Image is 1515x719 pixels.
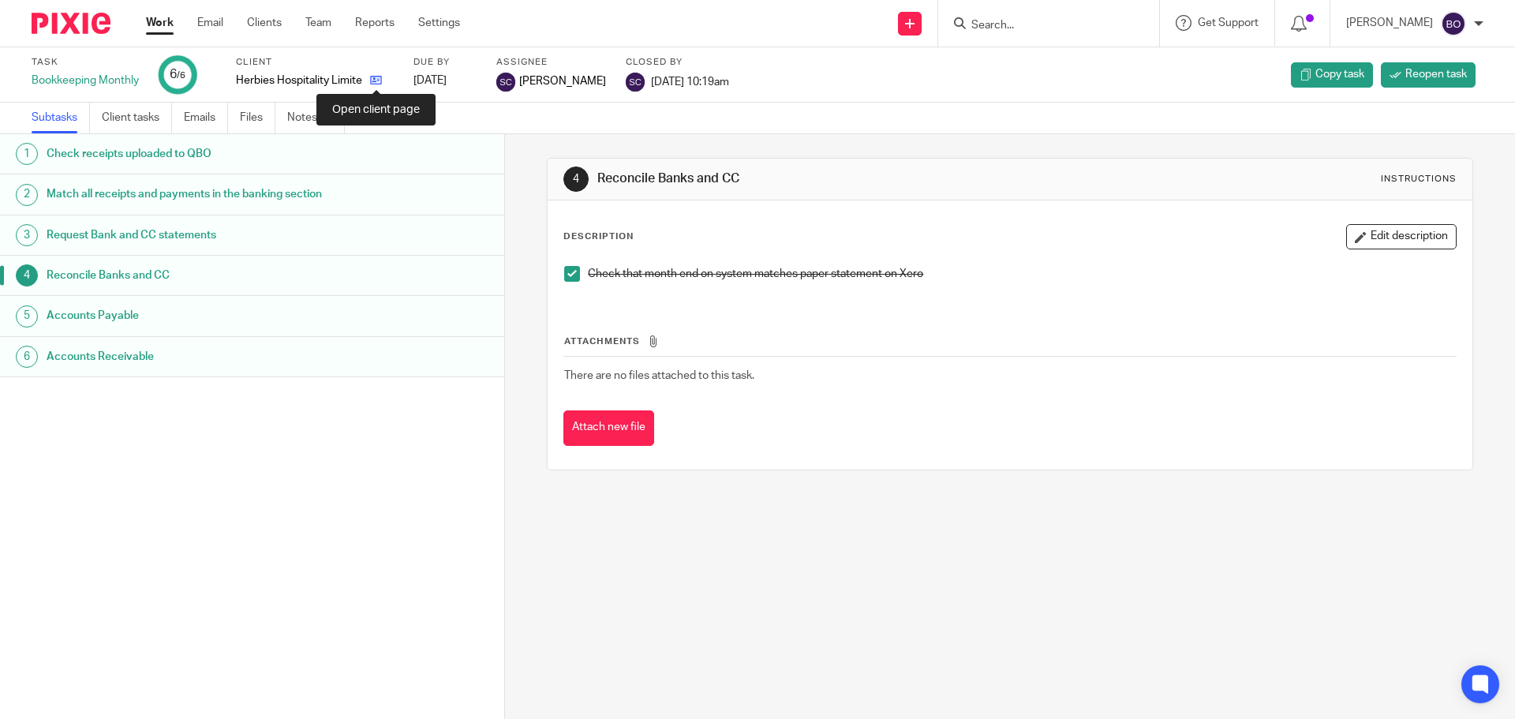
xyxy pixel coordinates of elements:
[496,73,515,92] img: svg%3E
[418,15,460,31] a: Settings
[564,337,640,346] span: Attachments
[355,15,395,31] a: Reports
[626,73,645,92] img: svg%3E
[47,223,342,247] h1: Request Bank and CC statements
[16,224,38,246] div: 3
[16,143,38,165] div: 1
[563,167,589,192] div: 4
[413,56,477,69] label: Due by
[1315,66,1364,82] span: Copy task
[287,103,345,133] a: Notes (0)
[1381,62,1476,88] a: Reopen task
[146,15,174,31] a: Work
[16,264,38,286] div: 4
[170,66,185,84] div: 6
[1441,11,1466,36] img: svg%3E
[197,15,223,31] a: Email
[563,230,634,243] p: Description
[1346,224,1457,249] button: Edit description
[240,103,275,133] a: Files
[1291,62,1373,88] a: Copy task
[496,56,606,69] label: Assignee
[47,142,342,166] h1: Check receipts uploaded to QBO
[1346,15,1433,31] p: [PERSON_NAME]
[16,184,38,206] div: 2
[357,103,417,133] a: Audit logs
[519,73,606,89] span: [PERSON_NAME]
[1198,17,1259,28] span: Get Support
[47,345,342,369] h1: Accounts Receivable
[588,266,1455,282] p: Check that month end on system matches paper statement on Xero
[970,19,1112,33] input: Search
[305,15,331,31] a: Team
[413,73,477,88] div: [DATE]
[184,103,228,133] a: Emails
[32,73,139,88] div: Bookkeeping Monthly
[1405,66,1467,82] span: Reopen task
[47,304,342,328] h1: Accounts Payable
[16,346,38,368] div: 6
[626,56,729,69] label: Closed by
[102,103,172,133] a: Client tasks
[247,15,282,31] a: Clients
[32,56,139,69] label: Task
[564,370,754,381] span: There are no files attached to this task.
[651,76,729,87] span: [DATE] 10:19am
[177,71,185,80] small: /6
[1381,173,1457,185] div: Instructions
[47,264,342,287] h1: Reconcile Banks and CC
[32,103,90,133] a: Subtasks
[47,182,342,206] h1: Match all receipts and payments in the banking section
[236,56,394,69] label: Client
[16,305,38,328] div: 5
[563,410,654,446] button: Attach new file
[597,170,1044,187] h1: Reconcile Banks and CC
[236,73,362,88] p: Herbies Hospitality Limited
[32,13,110,34] img: Pixie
